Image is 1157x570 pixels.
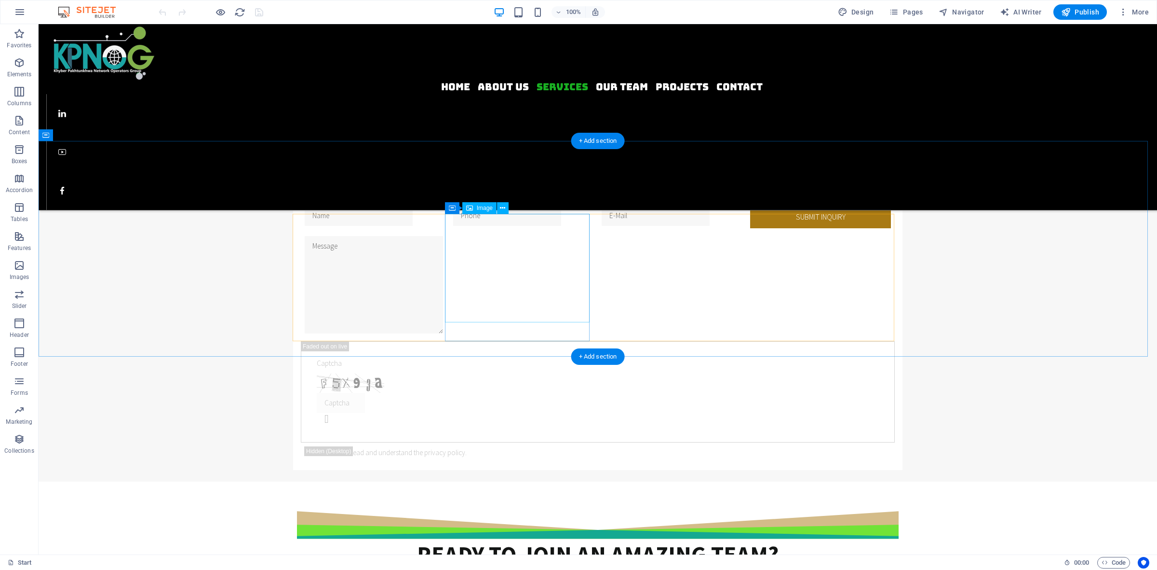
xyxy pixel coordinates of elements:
p: Collections [4,447,34,455]
p: Columns [7,99,31,107]
span: Publish [1061,7,1099,17]
p: Tables [11,215,28,223]
p: Marketing [6,418,32,426]
div: + Add section [571,348,625,365]
span: : [1081,559,1082,566]
p: Header [10,331,29,339]
img: Editor Logo [55,6,128,18]
p: Footer [11,360,28,368]
i: Reload page [234,7,245,18]
button: Usercentrics [1138,557,1149,569]
button: Code [1097,557,1130,569]
div: Design (Ctrl+Alt+Y) [834,4,878,20]
h6: 100% [566,6,581,18]
p: Images [10,273,29,281]
a: Click to cancel selection. Double-click to open Pages [8,557,32,569]
span: Navigator [939,7,984,17]
p: Content [9,128,30,136]
button: 100% [552,6,586,18]
span: AI Writer [1000,7,1042,17]
span: Code [1102,557,1126,569]
span: 00 00 [1074,557,1089,569]
h6: Session time [1064,557,1090,569]
span: Pages [889,7,923,17]
button: More [1115,4,1153,20]
p: Accordion [6,186,33,194]
p: Favorites [7,42,31,49]
button: Click here to leave preview mode and continue editing [215,6,226,18]
span: More [1118,7,1149,17]
button: Pages [885,4,927,20]
button: reload [234,6,245,18]
button: Design [834,4,878,20]
p: Boxes [12,157,27,165]
span: Design [838,7,874,17]
span: Image [477,205,493,211]
div: + Add section [571,133,625,149]
p: Elements [7,70,32,78]
button: Publish [1053,4,1107,20]
button: Navigator [935,4,988,20]
p: Features [8,244,31,252]
button: AI Writer [996,4,1046,20]
p: Forms [11,389,28,397]
p: Slider [12,302,27,310]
